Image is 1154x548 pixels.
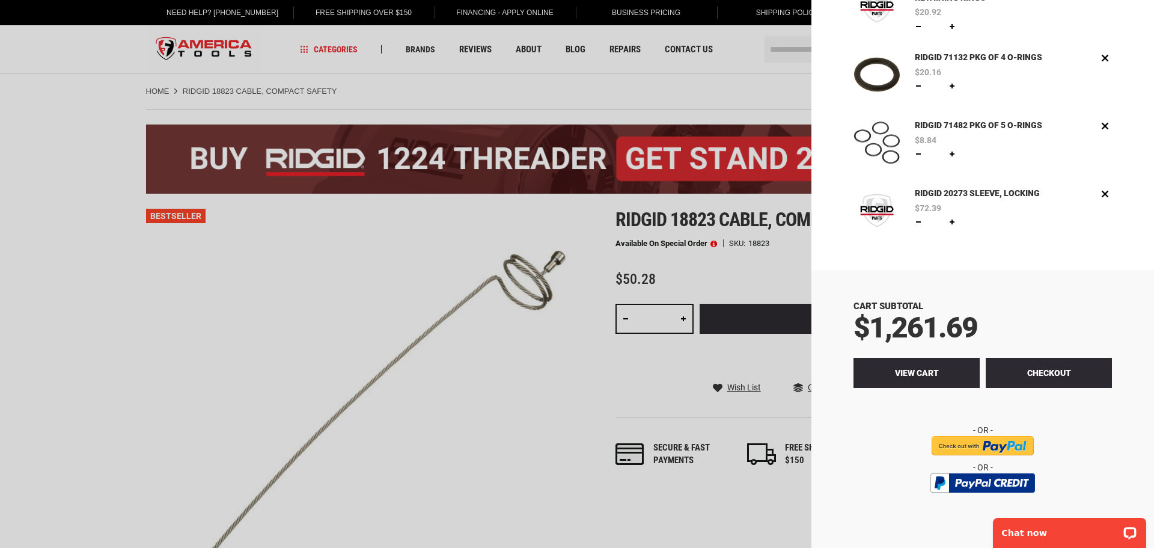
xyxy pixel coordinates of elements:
iframe: LiveChat chat widget [985,510,1154,548]
span: $8.84 [915,136,936,144]
img: RIDGID 71482 PKG OF 5 O-RINGS [853,119,900,166]
img: RIDGID 71132 PKG OF 4 O-RINGS [853,51,900,98]
a: RIDGID 20273 SLEEVE, LOCKING [853,187,900,237]
a: RIDGID 71482 PKG OF 5 O-RINGS [853,119,900,169]
button: Checkout [986,358,1112,388]
a: RIDGID 71132 PKG OF 4 O-RINGS [853,51,900,101]
a: View Cart [853,358,980,388]
a: RIDGID 71132 PKG OF 4 O-RINGS [912,51,1046,64]
span: $1,261.69 [853,310,977,345]
img: RIDGID 20273 SLEEVE, LOCKING [853,187,900,234]
span: View Cart [895,368,939,378]
span: $20.16 [915,68,941,76]
span: $20.92 [915,8,941,16]
img: btn_bml_text.png [938,496,1028,509]
span: $72.39 [915,204,941,212]
a: RIDGID 71482 PKG OF 5 O-RINGS [912,119,1046,132]
a: RIDGID 20273 SLEEVE, LOCKING [912,187,1043,200]
span: Cart Subtotal [853,301,923,312]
